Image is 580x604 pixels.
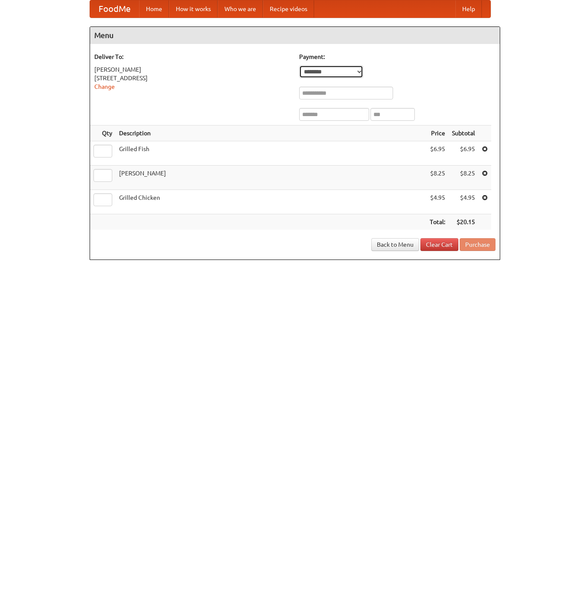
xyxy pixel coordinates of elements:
a: Home [139,0,169,18]
h5: Payment: [299,53,495,61]
a: FoodMe [90,0,139,18]
h4: Menu [90,27,500,44]
td: [PERSON_NAME] [116,166,426,190]
td: $4.95 [426,190,449,214]
a: How it works [169,0,218,18]
a: Clear Cart [420,238,458,251]
th: Description [116,125,426,141]
td: $4.95 [449,190,478,214]
a: Back to Menu [371,238,419,251]
a: Change [94,83,115,90]
td: $8.25 [426,166,449,190]
div: [PERSON_NAME] [94,65,291,74]
th: Qty [90,125,116,141]
h5: Deliver To: [94,53,291,61]
td: $6.95 [449,141,478,166]
td: $6.95 [426,141,449,166]
div: [STREET_ADDRESS] [94,74,291,82]
a: Recipe videos [263,0,314,18]
button: Purchase [460,238,495,251]
td: Grilled Fish [116,141,426,166]
th: Subtotal [449,125,478,141]
a: Who we are [218,0,263,18]
th: Total: [426,214,449,230]
td: Grilled Chicken [116,190,426,214]
th: Price [426,125,449,141]
a: Help [455,0,482,18]
td: $8.25 [449,166,478,190]
th: $20.15 [449,214,478,230]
